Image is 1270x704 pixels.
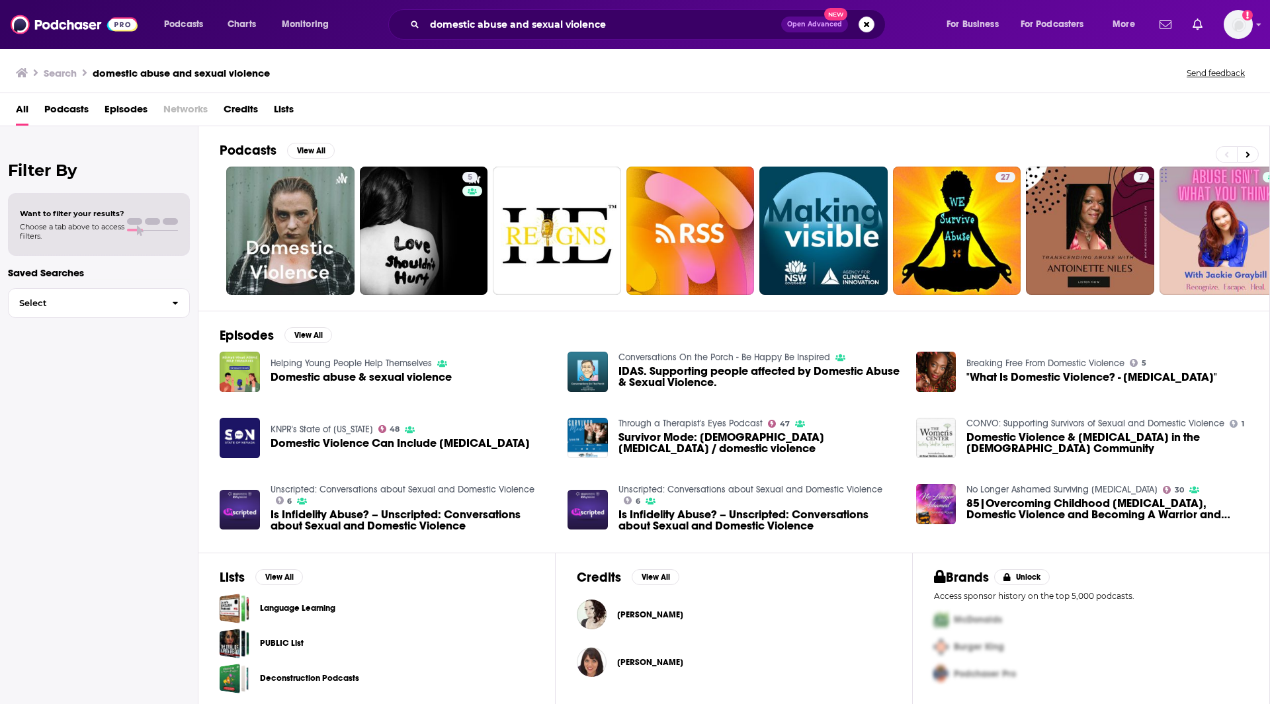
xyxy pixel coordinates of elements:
h3: Search [44,67,77,79]
span: Podcasts [164,15,203,34]
svg: Add a profile image [1242,10,1253,20]
img: First Pro Logo [929,606,954,633]
img: Second Pro Logo [929,633,954,660]
span: 85|Overcoming Childhood [MEDICAL_DATA], Domestic Violence and Becoming A Warrior and Influencer [966,498,1248,520]
a: Deconstruction Podcasts [260,671,359,685]
span: 5 [1142,360,1146,366]
img: IDAS. Supporting people affected by Domestic Abuse & Sexual Violence. [568,352,608,392]
button: Select [8,288,190,318]
a: "What Is Domestic Violence? - Sexual Abuse" [966,372,1217,383]
a: 5 [462,172,478,182]
img: Domestic Violence & Sexual Abuse in the LGBTQ+ Community [916,418,956,458]
h2: Filter By [8,161,190,180]
span: For Podcasters [1021,15,1084,34]
span: 5 [468,171,472,184]
a: Domestic abuse & sexual violence [271,372,452,383]
span: Domestic Violence & [MEDICAL_DATA] in the [DEMOGRAPHIC_DATA] Community [966,432,1248,454]
span: 7 [1139,171,1144,184]
span: Open Advanced [787,21,842,28]
h3: domestic abuse and sexual violence [93,67,270,79]
a: Show notifications dropdown [1187,13,1208,36]
a: No Longer Ashamed Surviving Sexual Abuse [966,484,1158,495]
button: open menu [1012,14,1103,35]
span: [PERSON_NAME] [617,657,683,668]
a: Is Infidelity Abuse? – Unscripted: Conversations about Sexual and Domestic Violence [220,490,260,530]
h2: Podcasts [220,142,276,159]
a: Episodes [105,98,148,126]
a: Is Infidelity Abuse? – Unscripted: Conversations about Sexual and Domestic Violence [618,509,900,531]
span: 6 [636,498,640,504]
a: PUBLIC List [220,629,249,658]
h2: Credits [577,569,621,586]
span: 6 [287,498,292,504]
a: Domestic Violence Can Include Sexual Abuse [271,438,530,449]
a: Deconstruction Podcasts [220,664,249,693]
img: 85|Overcoming Childhood Sexual Abuse, Domestic Violence and Becoming A Warrior and Influencer [916,484,956,524]
a: Breaking Free From Domestic Violence [966,358,1124,369]
a: Conversations On the Porch - Be Happy Be Inspired [618,352,830,363]
a: 27 [893,167,1021,295]
img: Domestic Violence Can Include Sexual Abuse [220,418,260,458]
span: More [1113,15,1135,34]
a: Credits [224,98,258,126]
a: Through a Therapist's Eyes Podcast [618,418,763,429]
img: User Profile [1224,10,1253,39]
button: View All [255,569,303,585]
button: Send feedback [1183,67,1249,79]
button: open menu [273,14,346,35]
span: Monitoring [282,15,329,34]
input: Search podcasts, credits, & more... [425,14,781,35]
button: open menu [937,14,1015,35]
button: Melissa OhdenMelissa Ohden [577,641,891,684]
button: Unlock [994,569,1050,585]
a: 7 [1134,172,1149,182]
a: Survivor Mode: Male sexual abuse / domestic violence [618,432,900,454]
a: "What Is Domestic Violence? - Sexual Abuse" [916,352,956,392]
h2: Episodes [220,327,274,344]
a: Is Infidelity Abuse? – Unscripted: Conversations about Sexual and Domestic Violence [271,509,552,531]
a: Alexis Arralynn [617,609,683,620]
a: 6 [624,496,640,504]
img: Third Pro Logo [929,660,954,687]
a: PUBLIC List [260,636,304,650]
span: Want to filter your results? [20,209,124,218]
a: IDAS. Supporting people affected by Domestic Abuse & Sexual Violence. [618,366,900,388]
a: Survivor Mode: Male sexual abuse / domestic violence [568,418,608,458]
img: Is Infidelity Abuse? – Unscripted: Conversations about Sexual and Domestic Violence [568,490,608,530]
img: Podchaser - Follow, Share and Rate Podcasts [11,12,138,37]
span: 1 [1242,421,1244,427]
a: ListsView All [220,569,303,586]
a: Melissa Ohden [577,647,607,677]
span: Podcasts [44,98,89,126]
a: 27 [995,172,1015,182]
span: 48 [390,426,400,432]
a: Unscripted: Conversations about Sexual and Domestic Violence [618,484,882,495]
span: Choose a tab above to access filters. [20,222,124,241]
a: 6 [276,496,292,504]
button: open menu [1103,14,1152,35]
span: 27 [1001,171,1010,184]
span: Language Learning [220,594,249,623]
a: 1 [1230,420,1244,428]
a: Domestic Violence & Sexual Abuse in the LGBTQ+ Community [966,432,1248,454]
span: "What Is Domestic Violence? - [MEDICAL_DATA]" [966,372,1217,383]
button: View All [632,569,679,585]
span: Podchaser Pro [954,668,1016,680]
span: 47 [780,421,790,427]
img: Domestic abuse & sexual violence [220,352,260,392]
a: CreditsView All [577,569,679,586]
a: EpisodesView All [220,327,332,344]
button: open menu [155,14,220,35]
